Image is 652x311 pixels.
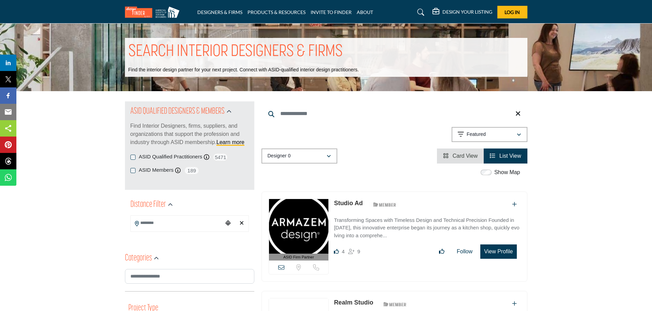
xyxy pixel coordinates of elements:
[216,139,244,145] a: Learn more
[452,127,527,142] button: Featured
[453,153,478,159] span: Card View
[268,153,291,159] p: Designer 0
[380,300,410,308] img: ASID Members Badge Icon
[348,248,360,256] div: Followers
[467,131,486,138] p: Featured
[442,9,492,15] h5: DESIGN YOUR LISTING
[269,199,329,261] a: ASID Firm Partner
[283,254,314,260] span: ASID Firm Partner
[357,9,373,15] a: ABOUT
[213,153,228,161] span: 5471
[125,252,152,265] h2: Categories
[125,6,183,18] img: Site Logo
[480,244,516,259] button: View Profile
[334,299,373,306] a: Realm Studio
[130,155,136,160] input: ASID Qualified Practitioners checkbox
[490,153,521,159] a: View List
[247,9,306,15] a: PRODUCTS & RESOURCES
[342,249,344,254] span: 4
[334,212,520,240] a: Transforming Spaces with Timeless Design and Technical Precision Founded in [DATE], this innovati...
[435,245,449,258] button: Like listing
[237,216,247,231] div: Clear search location
[433,8,492,16] div: DESIGN YOUR LISTING
[131,216,223,230] input: Search Location
[139,166,174,174] label: ASID Members
[261,105,527,122] input: Search Keyword
[269,199,329,254] img: Studio Ad
[125,269,254,284] input: Search Category
[184,166,199,175] span: 189
[443,153,478,159] a: View Card
[411,7,429,18] a: Search
[334,216,520,240] p: Transforming Spaces with Timeless Design and Technical Precision Founded in [DATE], this innovati...
[512,201,517,207] a: Add To List
[128,67,359,73] p: Find the interior design partner for your next project. Connect with ASID-qualified interior desi...
[311,9,352,15] a: INVITE TO FINDER
[505,9,520,15] span: Log In
[334,199,363,208] p: Studio Ad
[494,168,520,176] label: Show Map
[139,153,202,161] label: ASID Qualified Practitioners
[512,301,517,307] a: Add To List
[437,149,484,164] li: Card View
[484,149,527,164] li: List View
[499,153,521,159] span: List View
[128,41,343,62] h1: SEARCH INTERIOR DESIGNERS & FIRMS
[130,199,166,211] h2: Distance Filter
[130,122,249,146] p: Find Interior Designers, firms, suppliers, and organizations that support the profession and indu...
[130,105,225,118] h2: ASID QUALIFIED DESIGNERS & MEMBERS
[223,216,233,231] div: Choose your current location
[357,249,360,254] span: 9
[130,168,136,173] input: ASID Members checkbox
[452,245,477,258] button: Follow
[334,249,339,254] i: Likes
[334,200,363,207] a: Studio Ad
[369,200,400,209] img: ASID Members Badge Icon
[261,149,337,164] button: Designer 0
[197,9,242,15] a: DESIGNERS & FIRMS
[334,298,373,307] p: Realm Studio
[497,6,527,18] button: Log In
